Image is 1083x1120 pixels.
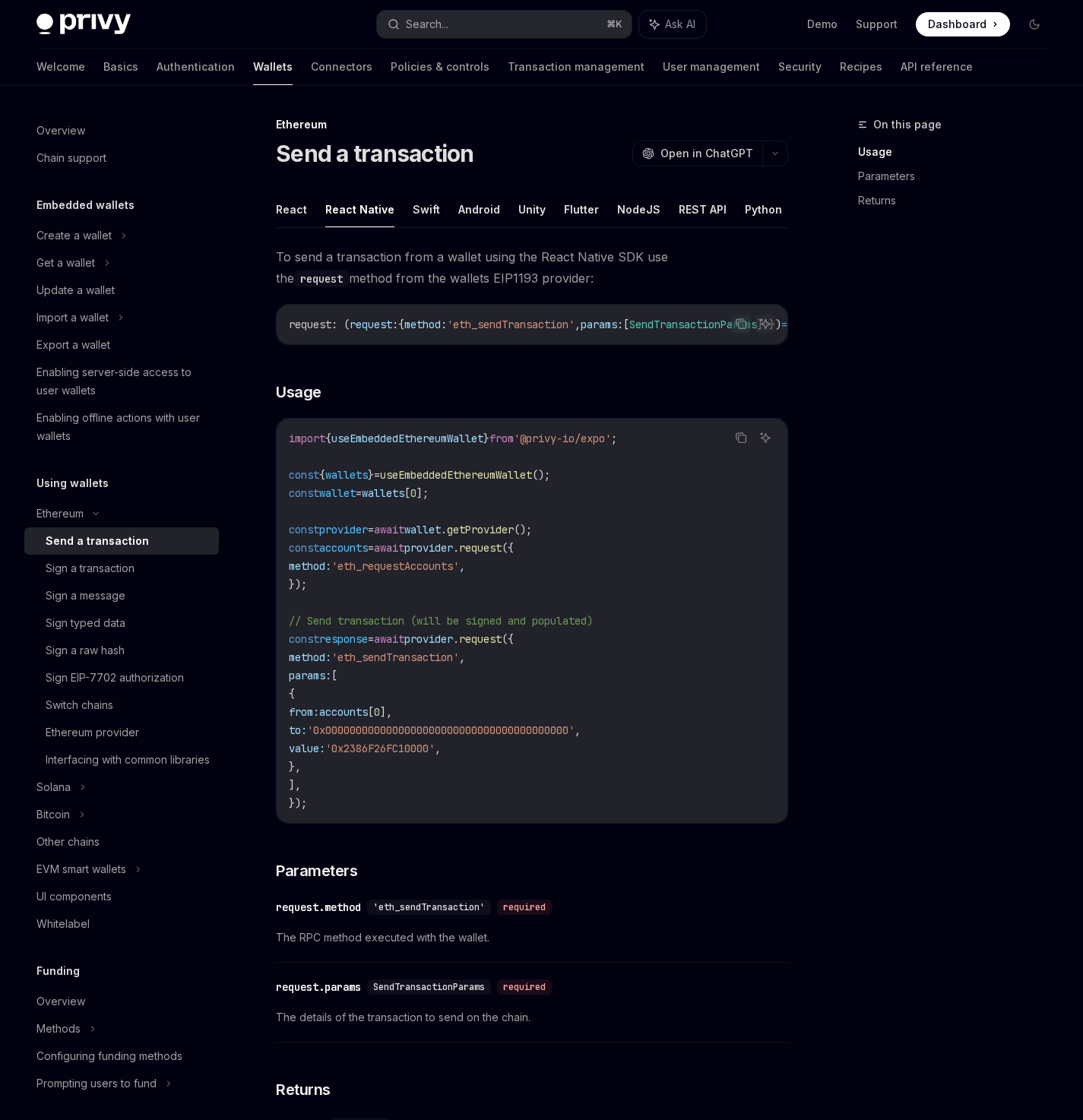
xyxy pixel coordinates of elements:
[398,318,404,331] span: {
[24,527,219,555] a: Send a transaction
[36,149,106,167] div: Chain support
[331,559,459,573] span: 'eth_requestAccounts'
[24,883,219,910] a: UI components
[24,277,219,304] a: Update a wallet
[858,188,1059,213] a: Returns
[36,992,85,1011] div: Overview
[459,541,502,555] span: request
[319,632,368,646] span: response
[24,582,219,609] a: Sign a message
[276,860,357,881] span: Parameters
[36,1074,157,1093] div: Prompting users to fund
[36,226,112,245] div: Create a wallet
[36,505,84,523] div: Ethereum
[276,979,361,995] div: request.params
[311,49,372,85] a: Connectors
[319,468,325,482] span: {
[916,12,1010,36] a: Dashboard
[36,915,90,933] div: Whitelabel
[36,805,70,824] div: Bitcoin
[755,314,775,334] button: Ask AI
[331,318,350,331] span: : (
[858,164,1059,188] a: Parameters
[497,979,552,995] div: required
[518,191,546,227] button: Unity
[307,723,575,737] span: '0x0000000000000000000000000000000000000000'
[36,49,85,85] a: Welcome
[380,705,392,719] span: ],
[36,474,109,492] h5: Using wallets
[24,117,219,144] a: Overview
[325,742,435,755] span: '0x2386F26FC10000'
[441,318,447,331] span: :
[663,49,760,85] a: User management
[380,468,532,482] span: useEmbeddedEthereumWallet
[778,49,822,85] a: Security
[406,15,448,33] div: Search...
[807,17,838,32] a: Demo
[36,409,210,445] div: Enabling offline actions with user wallets
[24,555,219,582] a: Sign a transaction
[289,541,319,555] span: const
[660,146,753,161] span: Open in ChatGPT
[36,962,80,980] h5: Funding
[24,144,219,172] a: Chain support
[745,191,782,227] button: Python
[755,428,775,448] button: Ask AI
[514,432,611,445] span: '@privy-io/expo'
[497,900,552,915] div: required
[632,141,762,166] button: Open in ChatGPT
[289,760,301,774] span: },
[319,541,368,555] span: accounts
[404,318,441,331] span: method
[453,632,459,646] span: .
[441,523,447,536] span: .
[289,468,319,482] span: const
[840,49,882,85] a: Recipes
[489,432,514,445] span: from
[289,669,331,682] span: params:
[368,632,374,646] span: =
[289,614,593,628] span: // Send transaction (will be signed and populated)
[24,988,219,1015] a: Overview
[289,796,307,810] span: });
[325,432,331,445] span: {
[404,486,410,500] span: [
[374,468,380,482] span: =
[392,318,398,331] span: :
[459,559,465,573] span: ,
[575,723,581,737] span: ,
[502,541,514,555] span: ({
[289,432,325,445] span: import
[325,468,368,482] span: wallets
[289,486,319,500] span: const
[508,49,644,85] a: Transaction management
[368,705,374,719] span: [
[36,308,109,327] div: Import a wallet
[453,541,459,555] span: .
[404,541,453,555] span: provider
[289,632,319,646] span: const
[289,687,295,701] span: {
[289,559,331,573] span: method:
[36,1047,182,1065] div: Configuring funding methods
[404,523,441,536] span: wallet
[103,49,138,85] a: Basics
[581,318,617,331] span: params
[276,1079,331,1100] span: Returns
[447,318,575,331] span: 'eth_sendTransaction'
[928,17,986,32] span: Dashboard
[24,609,219,637] a: Sign typed data
[611,432,617,445] span: ;
[289,778,301,792] span: ],
[319,705,368,719] span: accounts
[502,632,514,646] span: ({
[36,196,135,214] h5: Embedded wallets
[24,664,219,691] a: Sign EIP-7702 authorization
[276,191,307,227] button: React
[24,331,219,359] a: Export a wallet
[46,723,139,742] div: Ethereum provider
[373,901,485,913] span: 'eth_sendTransaction'
[36,336,110,354] div: Export a wallet
[36,887,112,906] div: UI components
